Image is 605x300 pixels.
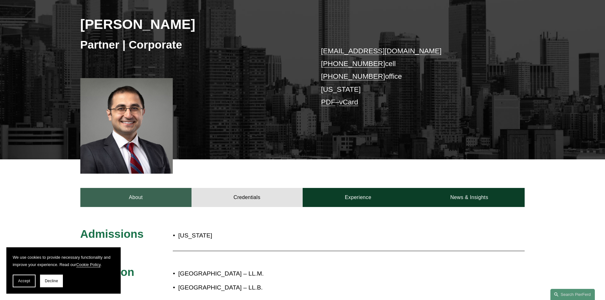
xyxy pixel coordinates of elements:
[339,98,358,106] a: vCard
[80,228,144,240] span: Admissions
[321,45,506,109] p: cell office [US_STATE] –
[80,16,303,32] h2: [PERSON_NAME]
[178,268,469,279] p: [GEOGRAPHIC_DATA] – LL.M.
[178,230,339,241] p: [US_STATE]
[550,289,595,300] a: Search this site
[80,38,303,52] h3: Partner | Corporate
[13,275,36,287] button: Accept
[45,279,58,283] span: Decline
[80,188,192,207] a: About
[40,275,63,287] button: Decline
[321,47,441,55] a: [EMAIL_ADDRESS][DOMAIN_NAME]
[321,60,385,68] a: [PHONE_NUMBER]
[321,98,335,106] a: PDF
[413,188,525,207] a: News & Insights
[321,72,385,80] a: [PHONE_NUMBER]
[13,254,114,268] p: We use cookies to provide necessary functionality and improve your experience. Read our .
[18,279,30,283] span: Accept
[303,188,414,207] a: Experience
[76,262,101,267] a: Cookie Policy
[192,188,303,207] a: Credentials
[6,247,121,294] section: Cookie banner
[178,282,469,293] p: [GEOGRAPHIC_DATA] – LL.B.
